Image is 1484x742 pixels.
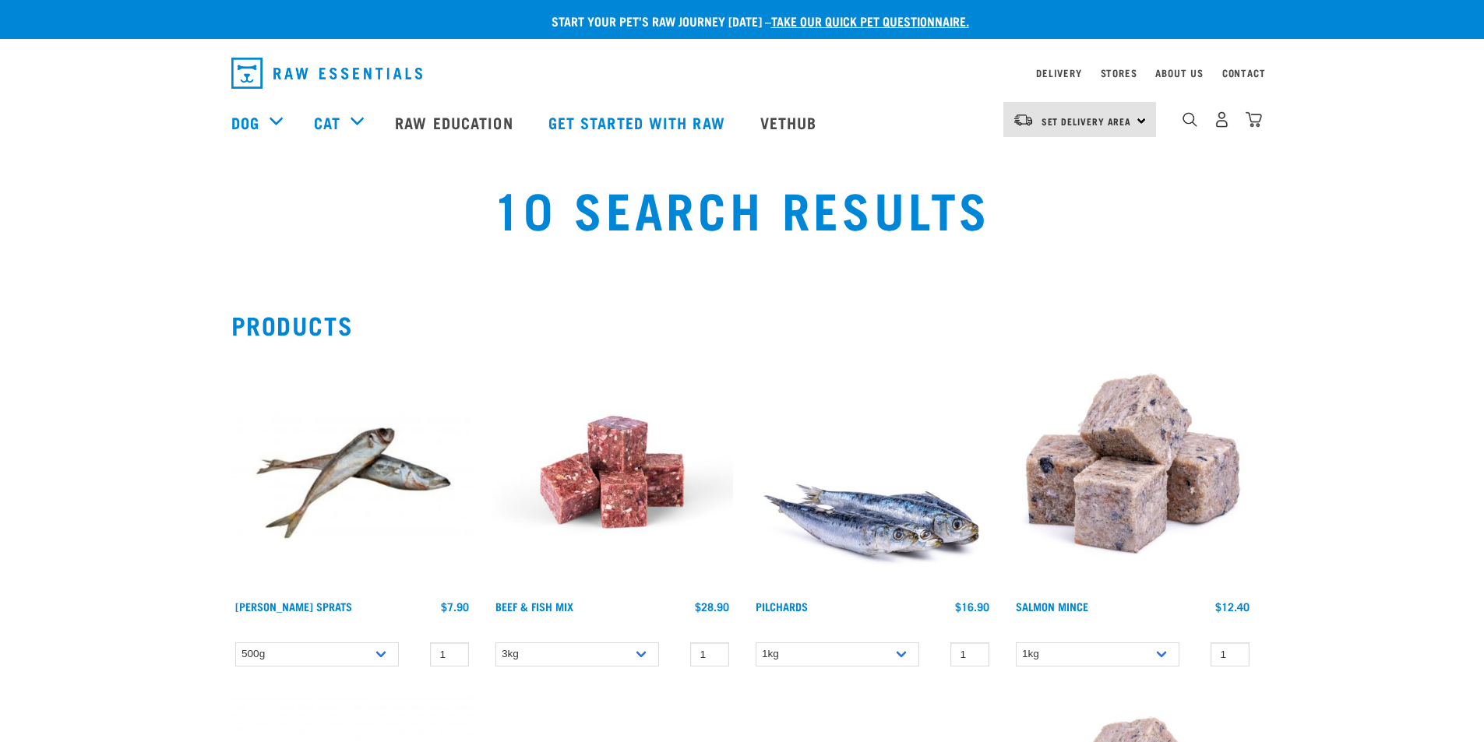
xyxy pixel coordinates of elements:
a: Get started with Raw [533,91,745,153]
div: $7.90 [441,600,469,613]
img: 1141 Salmon Mince 01 [1012,351,1253,593]
input: 1 [1211,642,1250,666]
img: Jack Mackarel Sparts Raw Fish For Dogs [231,351,473,593]
nav: dropdown navigation [219,51,1266,95]
h1: 10 Search Results [275,180,1208,236]
div: $28.90 [695,600,729,613]
a: Dog [231,111,259,134]
div: $16.90 [955,600,989,613]
img: user.png [1214,111,1230,128]
a: Beef & Fish Mix [495,603,573,609]
a: Delivery [1036,70,1081,76]
input: 1 [430,642,469,666]
img: van-moving.png [1013,113,1034,127]
a: About Us [1155,70,1203,76]
a: [PERSON_NAME] Sprats [235,603,352,609]
a: Contact [1222,70,1266,76]
a: Raw Education [379,91,532,153]
a: Vethub [745,91,837,153]
input: 1 [950,642,989,666]
a: Stores [1101,70,1137,76]
img: Beef Mackerel 1 [492,351,733,593]
input: 1 [690,642,729,666]
div: $12.40 [1215,600,1250,613]
a: Pilchards [756,603,808,609]
a: Cat [314,111,340,134]
img: home-icon@2x.png [1246,111,1262,128]
h2: Products [231,311,1253,339]
img: Raw Essentials Logo [231,58,422,89]
img: Four Whole Pilchards [752,351,993,593]
a: take our quick pet questionnaire. [771,17,969,24]
img: home-icon-1@2x.png [1183,112,1197,127]
span: Set Delivery Area [1042,118,1132,124]
a: Salmon Mince [1016,603,1088,609]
